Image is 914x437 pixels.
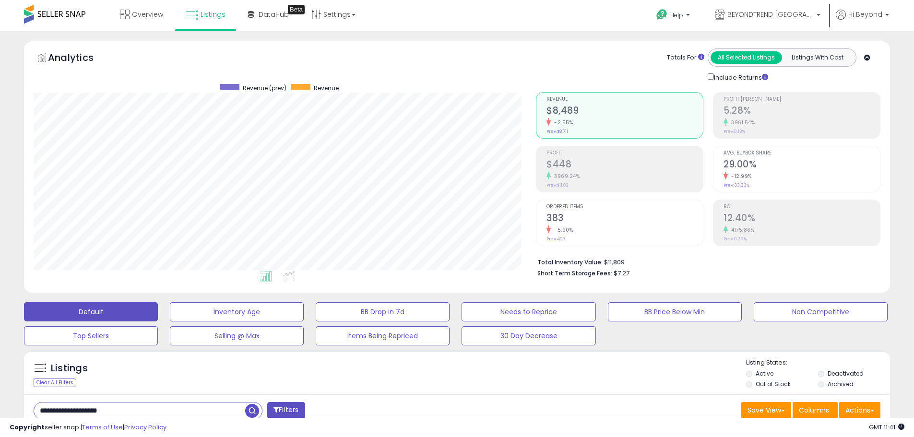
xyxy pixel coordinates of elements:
[314,84,339,92] span: Revenue
[537,256,873,267] li: $11,809
[724,129,745,134] small: Prev: 0.13%
[724,151,880,156] span: Avg. Buybox Share
[546,129,568,134] small: Prev: $8,711
[724,182,749,188] small: Prev: 33.33%
[741,402,791,418] button: Save View
[649,1,700,31] a: Help
[462,302,595,321] button: Needs to Reprice
[537,269,612,277] b: Short Term Storage Fees:
[48,51,112,67] h5: Analytics
[608,302,742,321] button: BB Price Below Min
[267,402,305,419] button: Filters
[546,151,703,156] span: Profit
[24,302,158,321] button: Default
[288,5,305,14] div: Tooltip anchor
[724,105,880,118] h2: 5.28%
[614,269,629,278] span: $7.27
[724,97,880,102] span: Profit [PERSON_NAME]
[828,380,854,388] label: Archived
[724,213,880,225] h2: 12.40%
[728,173,752,180] small: -12.99%
[546,236,565,242] small: Prev: 407
[700,71,780,83] div: Include Returns
[546,213,703,225] h2: 383
[124,423,166,432] a: Privacy Policy
[754,302,888,321] button: Non Competitive
[132,10,163,19] span: Overview
[546,159,703,172] h2: $448
[546,204,703,210] span: Ordered Items
[10,423,166,432] div: seller snap | |
[51,362,88,375] h5: Listings
[836,10,889,31] a: Hi Beyond
[34,378,76,387] div: Clear All Filters
[551,226,573,234] small: -5.90%
[724,204,880,210] span: ROI
[316,326,450,345] button: Items Being Repriced
[24,326,158,345] button: Top Sellers
[243,84,286,92] span: Revenue (prev)
[670,11,683,19] span: Help
[782,51,853,64] button: Listings With Cost
[462,326,595,345] button: 30 Day Decrease
[724,159,880,172] h2: 29.00%
[839,402,880,418] button: Actions
[170,302,304,321] button: Inventory Age
[848,10,882,19] span: Hi Beyond
[727,10,814,19] span: BEYONDTREND [GEOGRAPHIC_DATA]
[259,10,289,19] span: DataHub
[724,236,747,242] small: Prev: 0.29%
[546,97,703,102] span: Revenue
[546,182,569,188] small: Prev: $11.02
[537,258,603,266] b: Total Inventory Value:
[711,51,782,64] button: All Selected Listings
[10,423,45,432] strong: Copyright
[756,380,791,388] label: Out of Stock
[201,10,226,19] span: Listings
[869,423,904,432] span: 2025-09-6 11:41 GMT
[546,105,703,118] h2: $8,489
[551,119,573,126] small: -2.55%
[551,173,580,180] small: 3969.24%
[728,119,755,126] small: 3961.54%
[170,326,304,345] button: Selling @ Max
[656,9,668,21] i: Get Help
[828,369,864,378] label: Deactivated
[799,405,829,415] span: Columns
[728,226,754,234] small: 4175.86%
[793,402,838,418] button: Columns
[756,369,773,378] label: Active
[82,423,123,432] a: Terms of Use
[316,302,450,321] button: BB Drop in 7d
[746,358,890,367] p: Listing States:
[667,53,704,62] div: Totals For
